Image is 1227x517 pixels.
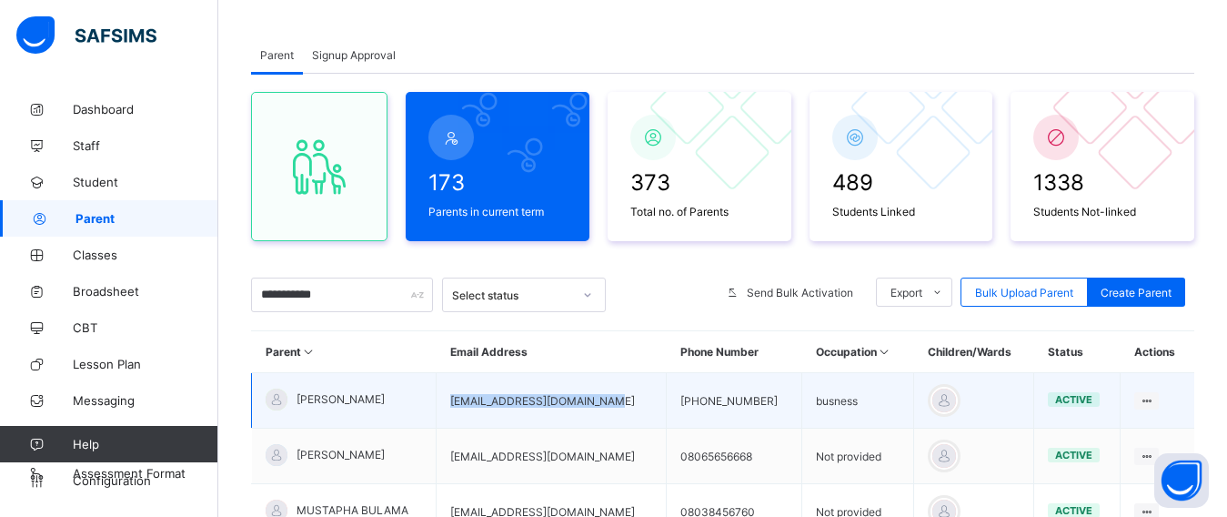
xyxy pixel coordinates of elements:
span: MUSTAPHA BULAMA [297,503,408,517]
span: [PERSON_NAME] [297,392,385,406]
th: Occupation [802,331,914,373]
span: Student [73,175,218,189]
span: Students Not-linked [1033,205,1172,218]
span: Broadsheet [73,284,218,299]
i: Sort in Ascending Order [877,345,892,359]
th: Status [1034,331,1121,373]
span: Parent [260,48,294,62]
td: busness [802,373,914,429]
td: 08065656668 [667,429,802,484]
span: Total no. of Parents [630,205,769,218]
i: Sort in Ascending Order [301,345,317,359]
td: Not provided [802,429,914,484]
td: [EMAIL_ADDRESS][DOMAIN_NAME] [437,429,667,484]
span: 173 [428,169,567,196]
th: Children/Wards [914,331,1034,373]
span: active [1055,393,1092,406]
span: Classes [73,248,218,262]
span: Create Parent [1101,286,1172,299]
span: Parents in current term [428,205,567,218]
th: Phone Number [667,331,802,373]
th: Parent [252,331,437,373]
button: Open asap [1154,453,1209,508]
div: Select status [452,289,572,302]
span: 489 [832,169,971,196]
span: Lesson Plan [73,357,218,371]
span: Signup Approval [312,48,396,62]
span: Send Bulk Activation [747,286,853,299]
span: Students Linked [832,205,971,218]
span: Configuration [73,473,217,488]
span: [PERSON_NAME] [297,448,385,461]
span: 1338 [1033,169,1172,196]
span: Bulk Upload Parent [975,286,1073,299]
span: 373 [630,169,769,196]
span: active [1055,449,1092,461]
span: CBT [73,320,218,335]
span: Parent [75,211,218,226]
span: Export [890,286,922,299]
td: [PHONE_NUMBER] [667,373,802,429]
span: Staff [73,138,218,153]
span: Messaging [73,393,218,408]
th: Email Address [437,331,667,373]
span: active [1055,504,1092,517]
span: Help [73,437,217,451]
span: Dashboard [73,102,218,117]
img: safsims [16,16,156,55]
th: Actions [1121,331,1194,373]
td: [EMAIL_ADDRESS][DOMAIN_NAME] [437,373,667,429]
